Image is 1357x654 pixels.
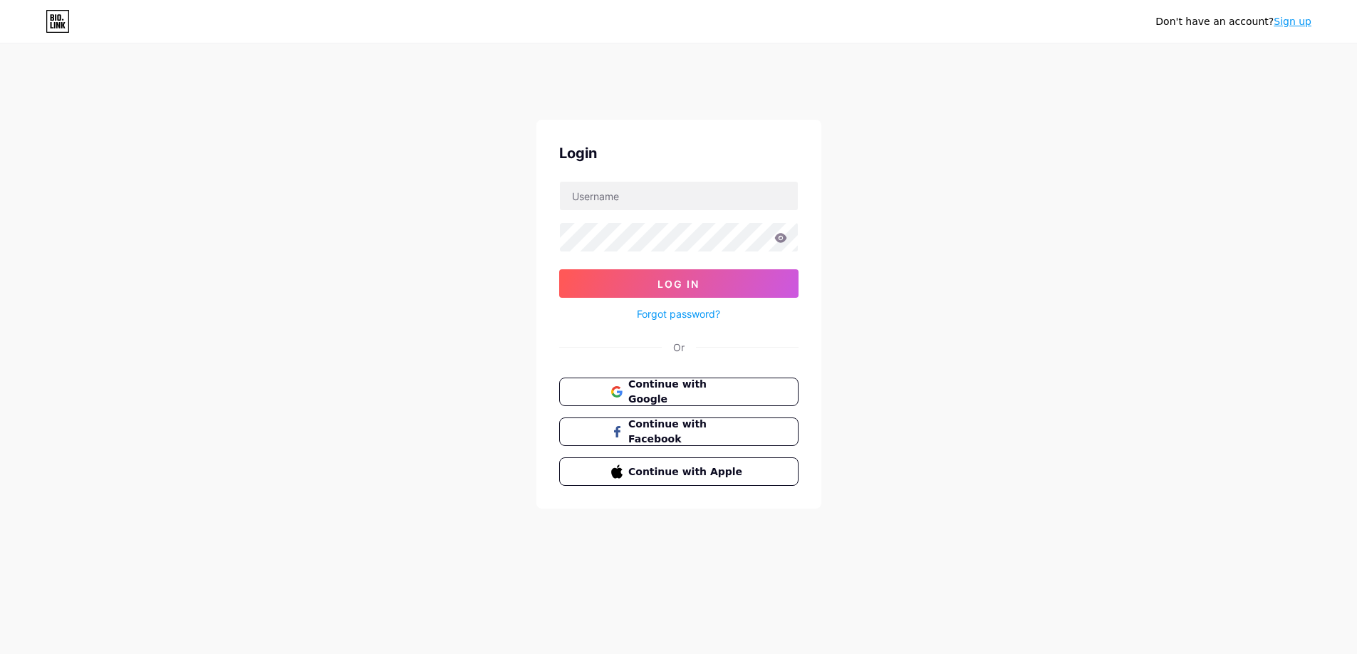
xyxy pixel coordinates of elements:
div: Or [673,340,685,355]
span: Continue with Apple [628,464,746,479]
button: Continue with Apple [559,457,799,486]
div: Login [559,142,799,164]
span: Log In [657,278,700,290]
span: Continue with Facebook [628,417,746,447]
button: Continue with Google [559,378,799,406]
span: Continue with Google [628,377,746,407]
button: Log In [559,269,799,298]
div: Don't have an account? [1155,14,1311,29]
a: Sign up [1274,16,1311,27]
button: Continue with Facebook [559,417,799,446]
input: Username [560,182,798,210]
a: Forgot password? [637,306,720,321]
